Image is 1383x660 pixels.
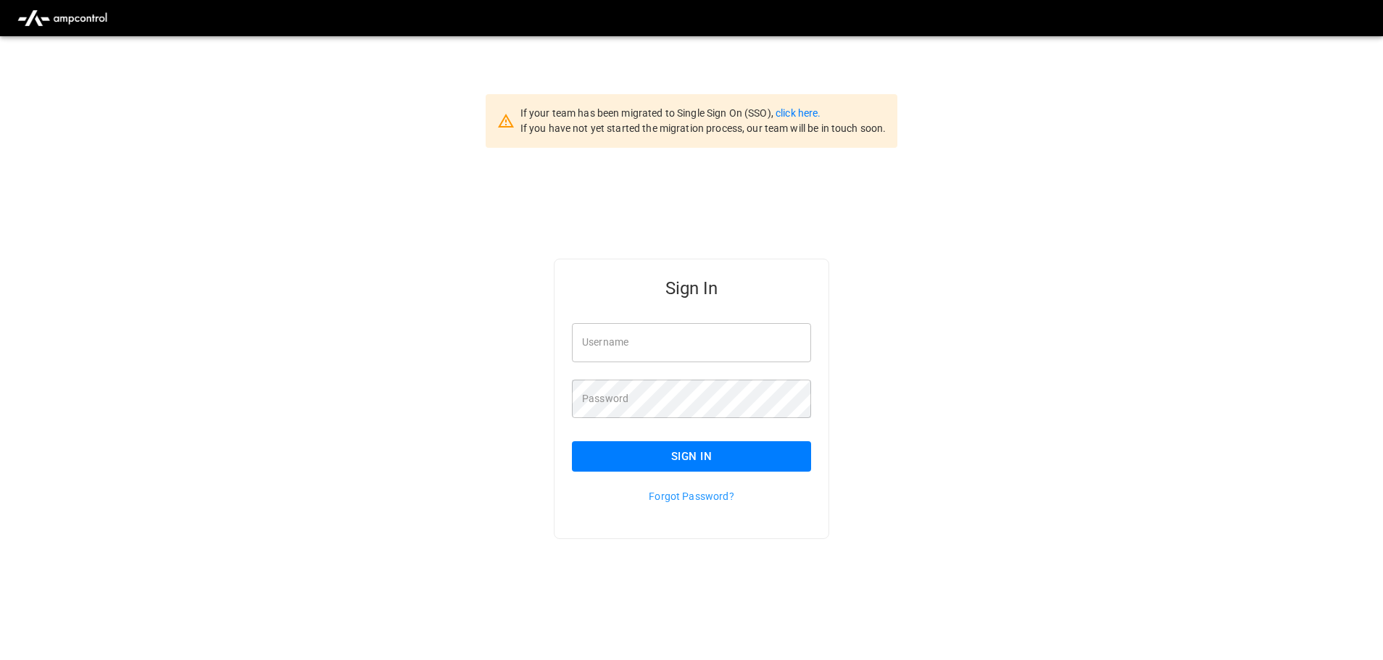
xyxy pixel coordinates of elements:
[520,122,886,134] span: If you have not yet started the migration process, our team will be in touch soon.
[572,277,811,300] h5: Sign In
[572,489,811,504] p: Forgot Password?
[572,441,811,472] button: Sign In
[776,107,821,119] a: click here.
[12,4,113,32] img: ampcontrol.io logo
[520,107,776,119] span: If your team has been migrated to Single Sign On (SSO),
